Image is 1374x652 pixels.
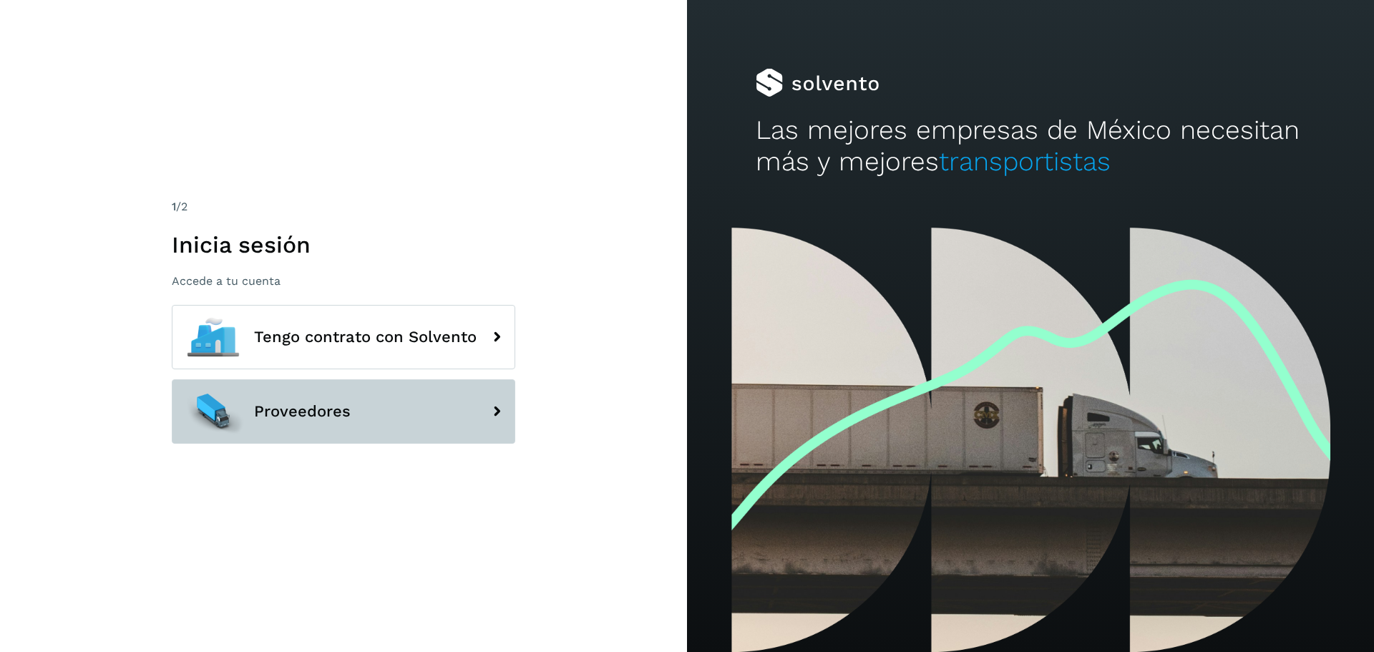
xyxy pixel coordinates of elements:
[172,379,515,444] button: Proveedores
[172,231,515,258] h1: Inicia sesión
[172,305,515,369] button: Tengo contrato con Solvento
[172,200,176,213] span: 1
[756,115,1305,178] h2: Las mejores empresas de México necesitan más y mejores
[254,329,477,346] span: Tengo contrato con Solvento
[172,198,515,215] div: /2
[254,403,351,420] span: Proveedores
[172,274,515,288] p: Accede a tu cuenta
[939,146,1111,177] span: transportistas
